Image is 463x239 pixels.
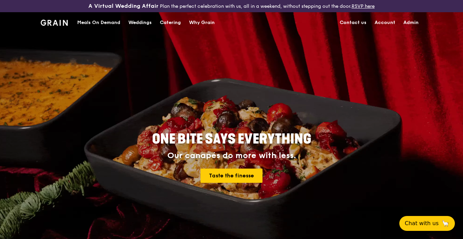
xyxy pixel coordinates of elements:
[156,13,185,33] a: Catering
[128,13,152,33] div: Weddings
[185,13,219,33] a: Why Grain
[371,13,399,33] a: Account
[88,3,159,9] h3: A Virtual Wedding Affair
[77,3,386,9] div: Plan the perfect celebration with us, all in a weekend, without stepping out the door.
[189,13,215,33] div: Why Grain
[110,151,354,160] div: Our canapés do more with less.
[41,12,68,32] a: GrainGrain
[441,219,449,227] span: 🦙
[124,13,156,33] a: Weddings
[352,3,375,9] a: RSVP here
[160,13,181,33] div: Catering
[77,13,120,33] div: Meals On Demand
[399,216,455,231] button: Chat with us🦙
[405,219,439,227] span: Chat with us
[201,169,262,183] a: Taste the finesse
[336,13,371,33] a: Contact us
[152,131,311,147] span: ONE BITE SAYS EVERYTHING
[41,20,68,26] img: Grain
[399,13,423,33] a: Admin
